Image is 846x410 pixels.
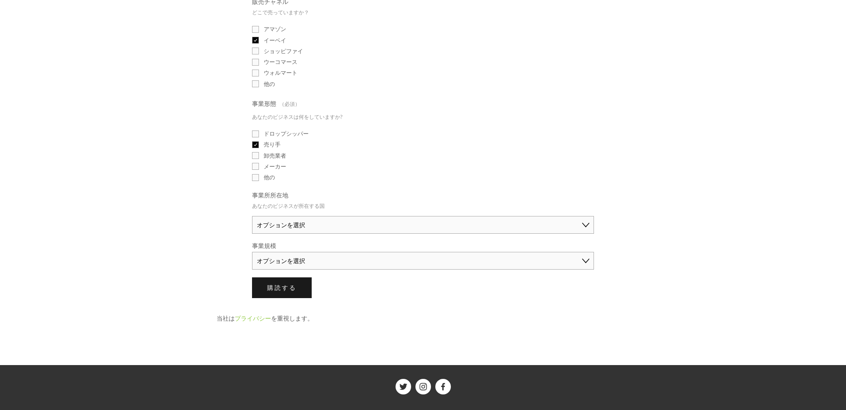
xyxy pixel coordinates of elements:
[252,216,594,234] select: 事業所所在地
[264,25,286,33] font: アマゾン
[252,252,594,270] select: 事業規模
[252,130,259,137] input: ドロップシッパー
[252,242,276,250] font: 事業規模
[252,152,259,159] input: 卸売業者
[264,58,297,66] font: ウーコマース
[235,314,271,322] a: プライバシー
[252,9,309,16] font: どこで売っていますか？
[252,191,288,199] font: 事業所所在地
[252,163,259,170] input: メーカー
[264,173,275,181] font: 他の
[264,152,286,159] font: 卸売業者
[264,140,281,148] font: 売り手
[252,37,259,44] input: イーベイ
[252,174,259,181] input: 他の
[279,100,300,108] font: （必須）
[217,314,235,322] font: 当社は
[264,36,286,44] font: イーベイ
[252,99,276,108] font: 事業形態
[271,314,313,322] font: を重視します。
[267,283,297,292] font: 購読する
[264,130,309,137] font: ドロップシッパー
[264,162,286,170] font: メーカー
[396,379,411,394] a: シェルフトレンド
[252,48,259,54] input: ショッピファイ
[252,70,259,76] input: ウォルマート
[252,80,259,87] input: 他の
[415,379,431,394] a: シェルフトレンド
[252,202,325,210] font: あなたのビジネスが所在する国
[252,59,259,66] input: ウーコマース
[252,277,312,298] button: 購読する購読する
[252,26,259,33] input: アマゾン
[435,379,451,394] a: シェルフトレンド
[264,69,297,76] font: ウォルマート
[252,141,259,148] input: 売り手
[264,47,303,55] font: ショッピファイ
[264,80,275,88] font: 他の
[252,113,342,121] font: あなたのビジネスは何をしていますか?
